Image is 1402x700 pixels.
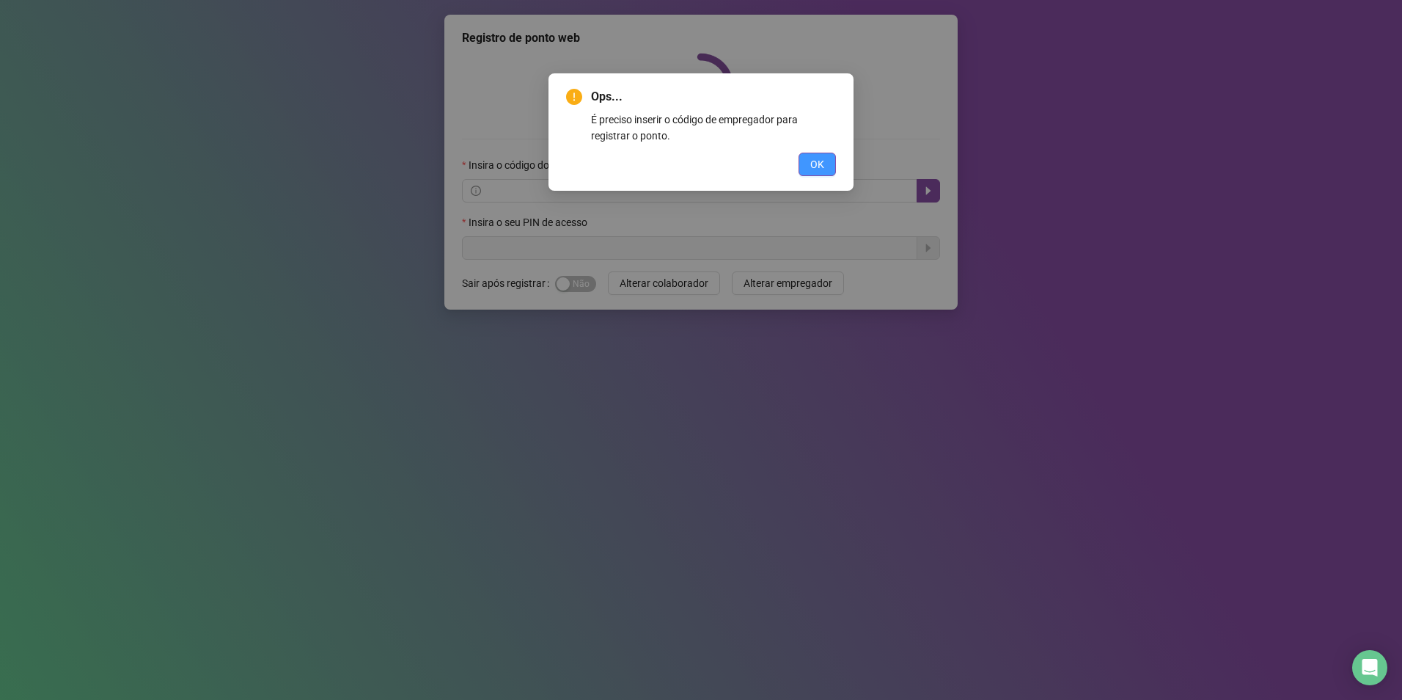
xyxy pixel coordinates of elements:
button: OK [799,153,836,176]
span: OK [810,156,824,172]
span: Ops... [591,88,836,106]
div: É preciso inserir o código de empregador para registrar o ponto. [591,112,836,144]
span: exclamation-circle [566,89,582,105]
div: Open Intercom Messenger [1352,650,1387,685]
